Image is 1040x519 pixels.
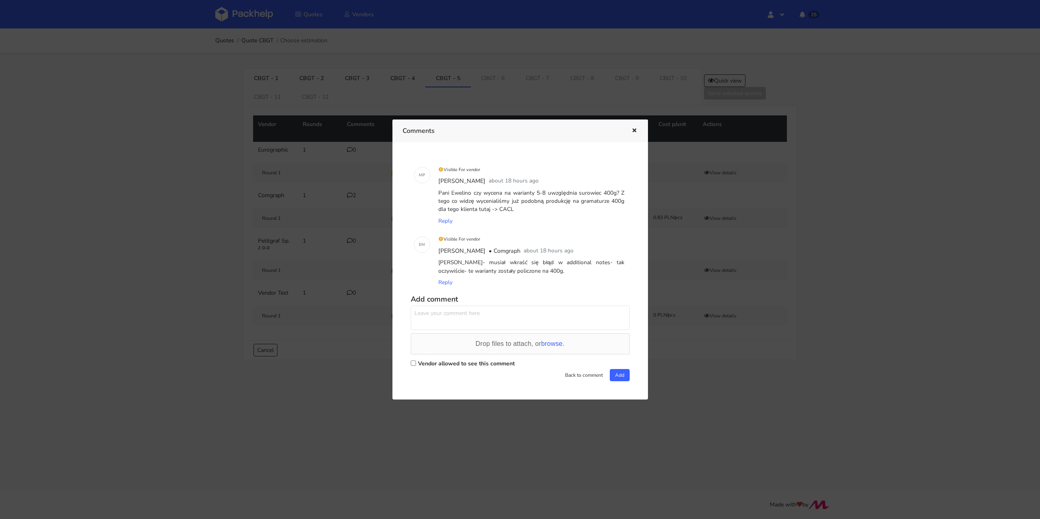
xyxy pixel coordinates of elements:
[438,236,481,242] small: Visible For vendor
[541,340,564,347] span: browse.
[438,278,453,286] span: Reply
[421,239,425,250] span: M
[403,125,619,137] h3: Comments
[438,217,453,225] span: Reply
[419,170,422,180] span: M
[487,245,522,257] div: • Comgraph
[419,239,421,250] span: E
[487,175,540,187] div: about 18 hours ago
[411,295,630,304] h5: Add comment
[610,369,630,381] button: Add
[437,245,487,257] div: [PERSON_NAME]
[437,187,626,215] div: Pani Ewelino czy wycena na warianty 5-8 uwzględnia surowiec 400g? Z tego co widzę wycenialiśmy ju...
[438,167,481,173] small: Visible For vendor
[522,245,575,257] div: about 18 hours ago
[418,360,515,367] label: Vendor allowed to see this comment
[437,175,487,187] div: [PERSON_NAME]
[560,369,608,381] button: Back to comment
[476,340,565,347] span: Drop files to attach, or
[422,170,425,180] span: P
[437,257,626,277] div: [PERSON_NAME]- musiał wkraść się błąd w additional notes- tak oczywiście- te warianty zostały pol...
